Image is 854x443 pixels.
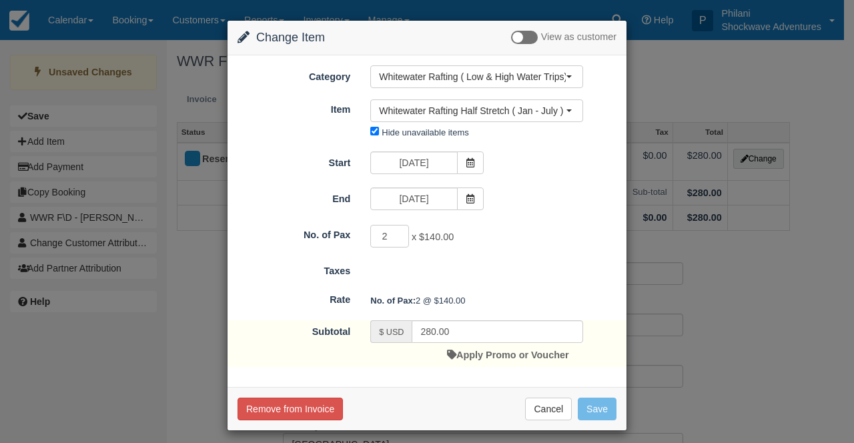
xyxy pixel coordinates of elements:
label: No. of Pax [228,224,360,242]
label: Category [228,65,360,84]
label: Item [228,98,360,117]
label: Hide unavailable items [382,127,468,137]
button: Whitewater Rafting Half Stretch ( Jan - July ) or (Aug - Dec) [370,99,583,122]
label: End [228,187,360,206]
input: No. of Pax [370,225,409,248]
button: Remove from Invoice [238,398,343,420]
button: Cancel [525,398,572,420]
span: x $140.00 [412,232,454,243]
label: Subtotal [228,320,360,339]
span: Whitewater Rafting Half Stretch ( Jan - July ) or (Aug - Dec) [379,104,566,117]
label: Start [228,151,360,170]
label: Rate [228,288,360,307]
span: Whitewater Rafting ( Low & High Water Trips) [379,70,566,83]
strong: No. of Pax [370,296,416,306]
button: Whitewater Rafting ( Low & High Water Trips) [370,65,583,88]
div: 2 @ $140.00 [360,290,626,312]
small: $ USD [379,328,404,337]
span: Change Item [256,31,325,44]
label: Taxes [228,260,360,278]
button: Save [578,398,616,420]
span: View as customer [541,32,616,43]
a: Apply Promo or Voucher [447,350,568,360]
